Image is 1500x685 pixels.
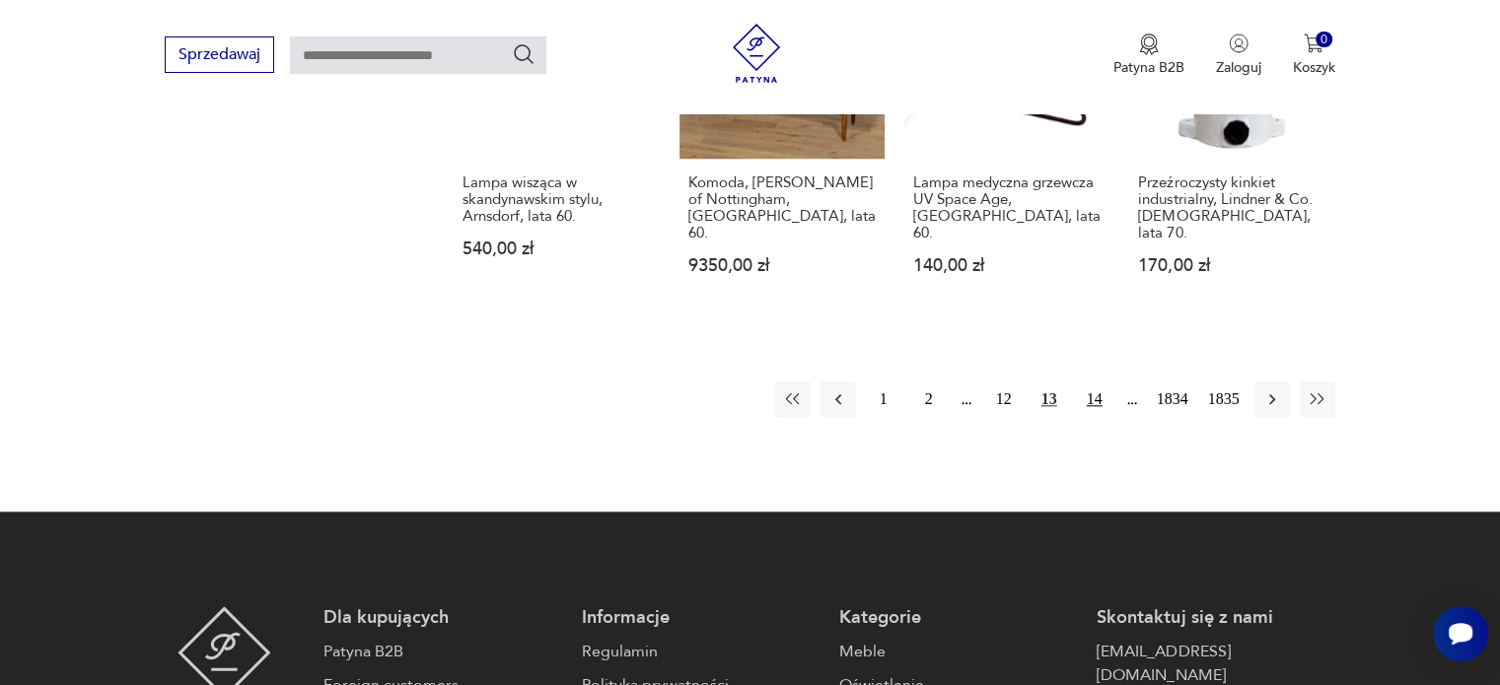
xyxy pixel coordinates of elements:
button: Sprzedawaj [165,36,274,73]
a: Patyna B2B [323,640,561,663]
h3: Lampa medyczna grzewcza UV Space Age, [GEOGRAPHIC_DATA], lata 60. [913,174,1101,241]
a: Ikona medaluPatyna B2B [1113,34,1184,77]
img: Ikona koszyka [1304,34,1323,53]
a: Sprzedawaj [165,49,274,63]
h3: Lampa wisząca w skandynawskim stylu, Arnsdorf, lata 60. [463,174,650,225]
button: 1834 [1152,381,1193,417]
button: 14 [1077,381,1112,417]
p: 140,00 zł [913,257,1101,274]
button: Szukaj [512,42,536,66]
p: 9350,00 zł [688,257,876,274]
h3: Przeźroczysty kinkiet industrialny, Lindner & Co. [DEMOGRAPHIC_DATA], lata 70. [1138,174,1325,241]
iframe: Smartsupp widget button [1433,606,1488,661]
p: Kategorie [839,606,1077,630]
h3: Komoda, [PERSON_NAME] of Nottingham, [GEOGRAPHIC_DATA], lata 60. [688,174,876,241]
button: Patyna B2B [1113,34,1184,77]
p: Zaloguj [1216,58,1261,77]
button: 1835 [1203,381,1245,417]
p: Informacje [582,606,820,630]
p: 170,00 zł [1138,257,1325,274]
button: 1 [866,381,901,417]
p: Patyna B2B [1113,58,1184,77]
div: 0 [1316,32,1332,48]
button: 13 [1032,381,1067,417]
p: Dla kupujących [323,606,561,630]
p: Koszyk [1293,58,1335,77]
a: Meble [839,640,1077,663]
p: 540,00 zł [463,240,650,257]
img: Ikonka użytkownika [1229,34,1249,53]
button: 12 [986,381,1022,417]
p: Skontaktuj się z nami [1097,606,1334,630]
a: Regulamin [582,640,820,663]
button: Zaloguj [1216,34,1261,77]
button: 2 [911,381,947,417]
img: Patyna - sklep z meblami i dekoracjami vintage [727,24,786,83]
button: 0Koszyk [1293,34,1335,77]
img: Ikona medalu [1139,34,1159,55]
